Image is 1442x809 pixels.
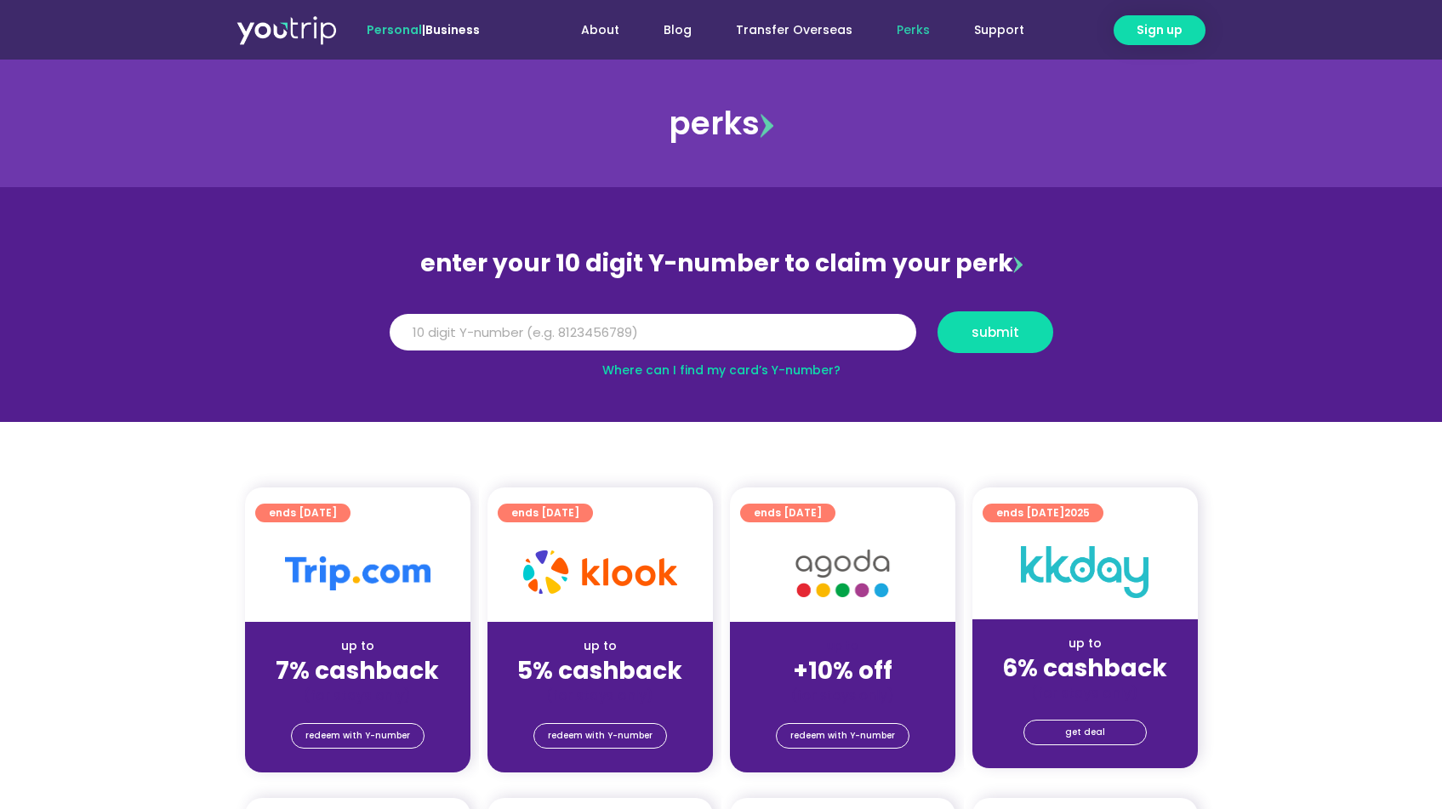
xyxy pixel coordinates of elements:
a: Blog [641,14,714,46]
a: get deal [1023,720,1147,745]
strong: +10% off [793,654,892,687]
button: submit [938,311,1053,353]
a: redeem with Y-number [291,723,425,749]
a: redeem with Y-number [776,723,909,749]
div: up to [501,637,699,655]
a: About [559,14,641,46]
span: ends [DATE] [269,504,337,522]
strong: 6% cashback [1002,652,1167,685]
a: Business [425,21,480,38]
div: (for stays only) [986,684,1184,702]
span: Sign up [1137,21,1183,39]
span: ends [DATE] [754,504,822,522]
a: Support [952,14,1046,46]
span: get deal [1065,721,1105,744]
span: redeem with Y-number [305,724,410,748]
a: ends [DATE] [498,504,593,522]
div: up to [259,637,457,655]
span: redeem with Y-number [548,724,653,748]
span: redeem with Y-number [790,724,895,748]
span: 2025 [1064,505,1090,520]
div: (for stays only) [501,687,699,704]
a: ends [DATE] [740,504,835,522]
span: ends [DATE] [996,504,1090,522]
a: Sign up [1114,15,1205,45]
div: enter your 10 digit Y-number to claim your perk [381,242,1062,286]
span: submit [972,326,1019,339]
strong: 7% cashback [276,654,439,687]
strong: 5% cashback [517,654,682,687]
form: Y Number [390,311,1053,366]
span: up to [827,637,858,654]
a: Perks [875,14,952,46]
nav: Menu [526,14,1046,46]
input: 10 digit Y-number (e.g. 8123456789) [390,314,916,351]
a: ends [DATE] [255,504,351,522]
a: ends [DATE]2025 [983,504,1103,522]
div: up to [986,635,1184,652]
div: (for stays only) [259,687,457,704]
span: | [367,21,480,38]
div: (for stays only) [744,687,942,704]
a: Transfer Overseas [714,14,875,46]
span: ends [DATE] [511,504,579,522]
a: redeem with Y-number [533,723,667,749]
span: Personal [367,21,422,38]
a: Where can I find my card’s Y-number? [602,362,841,379]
